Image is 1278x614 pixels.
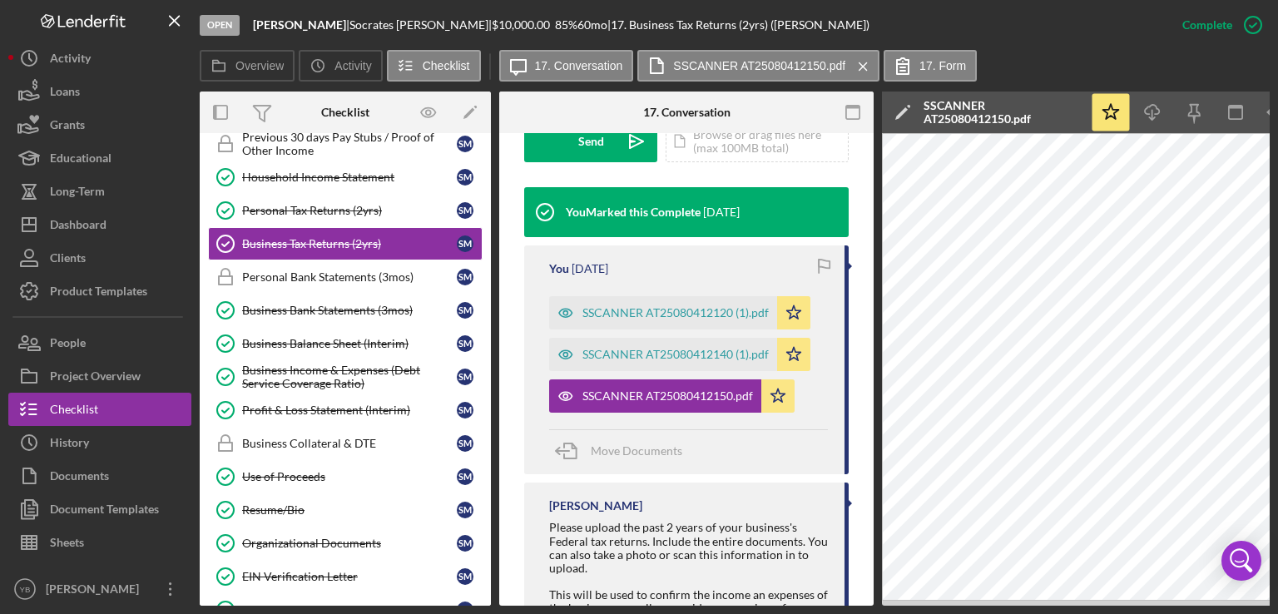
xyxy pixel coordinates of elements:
[457,202,473,219] div: S M
[607,18,869,32] div: | 17. Business Tax Returns (2yrs) ([PERSON_NAME])
[1166,8,1270,42] button: Complete
[549,262,569,275] div: You
[387,50,481,82] button: Checklist
[20,585,31,594] text: YB
[8,241,191,275] button: Clients
[423,59,470,72] label: Checklist
[673,59,845,72] label: SSCANNER AT25080412150.pdf
[321,106,369,119] div: Checklist
[582,306,769,319] div: SSCANNER AT25080412120 (1).pdf
[8,359,191,393] button: Project Overview
[1221,541,1261,581] div: Open Intercom Messenger
[577,18,607,32] div: 60 mo
[50,141,111,179] div: Educational
[8,326,191,359] button: People
[50,75,80,112] div: Loans
[924,99,1082,126] div: SSCANNER AT25080412150.pdf
[208,227,483,260] a: Business Tax Returns (2yrs)SM
[242,437,457,450] div: Business Collateral & DTE
[457,369,473,385] div: S M
[242,337,457,350] div: Business Balance Sheet (Interim)
[208,127,483,161] a: Previous 30 days Pay Stubs / Proof of Other IncomeSM
[208,161,483,194] a: Household Income StatementSM
[457,435,473,452] div: S M
[334,59,371,72] label: Activity
[50,275,147,312] div: Product Templates
[8,208,191,241] button: Dashboard
[349,18,492,32] div: Socrates [PERSON_NAME] |
[572,262,608,275] time: 2025-08-04 21:47
[242,237,457,250] div: Business Tax Returns (2yrs)
[242,364,457,390] div: Business Income & Expenses (Debt Service Coverage Ratio)
[50,241,86,279] div: Clients
[208,194,483,227] a: Personal Tax Returns (2yrs)SM
[582,348,769,361] div: SSCANNER AT25080412140 (1).pdf
[8,175,191,208] button: Long-Term
[200,15,240,36] div: Open
[8,393,191,426] button: Checklist
[50,359,141,397] div: Project Overview
[208,327,483,360] a: Business Balance Sheet (Interim)SM
[457,235,473,252] div: S M
[299,50,382,82] button: Activity
[50,42,91,79] div: Activity
[208,360,483,394] a: Business Income & Expenses (Debt Service Coverage Ratio)SM
[457,568,473,585] div: S M
[457,335,473,352] div: S M
[242,470,457,483] div: Use of Proceeds
[8,459,191,493] button: Documents
[591,443,682,458] span: Move Documents
[457,535,473,552] div: S M
[582,389,753,403] div: SSCANNER AT25080412150.pdf
[253,17,346,32] b: [PERSON_NAME]
[549,499,642,512] div: [PERSON_NAME]
[492,18,555,32] div: $10,000.00
[208,560,483,593] a: EIN Verification LetterSM
[208,260,483,294] a: Personal Bank Statements (3mos)SM
[549,296,810,329] button: SSCANNER AT25080412120 (1).pdf
[919,59,966,72] label: 17. Form
[457,169,473,186] div: S M
[457,302,473,319] div: S M
[8,141,191,175] button: Educational
[50,459,109,497] div: Documents
[50,208,106,245] div: Dashboard
[200,50,295,82] button: Overview
[242,404,457,417] div: Profit & Loss Statement (Interim)
[8,75,191,108] a: Loans
[208,427,483,460] a: Business Collateral & DTESM
[208,460,483,493] a: Use of ProceedsSM
[549,338,810,371] button: SSCANNER AT25080412140 (1).pdf
[242,304,457,317] div: Business Bank Statements (3mos)
[8,108,191,141] button: Grants
[566,205,701,219] div: You Marked this Complete
[884,50,977,82] button: 17. Form
[242,171,457,184] div: Household Income Statement
[549,379,795,413] button: SSCANNER AT25080412150.pdf
[549,430,699,472] button: Move Documents
[242,270,457,284] div: Personal Bank Statements (3mos)
[1182,8,1232,42] div: Complete
[50,426,89,463] div: History
[50,326,86,364] div: People
[457,269,473,285] div: S M
[8,275,191,308] a: Product Templates
[50,493,159,530] div: Document Templates
[637,50,879,82] button: SSCANNER AT25080412150.pdf
[8,426,191,459] button: History
[242,131,457,157] div: Previous 30 days Pay Stubs / Proof of Other Income
[8,572,191,606] button: YB[PERSON_NAME]
[499,50,634,82] button: 17. Conversation
[242,537,457,550] div: Organizational Documents
[703,205,740,219] time: 2025-08-04 21:50
[8,493,191,526] button: Document Templates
